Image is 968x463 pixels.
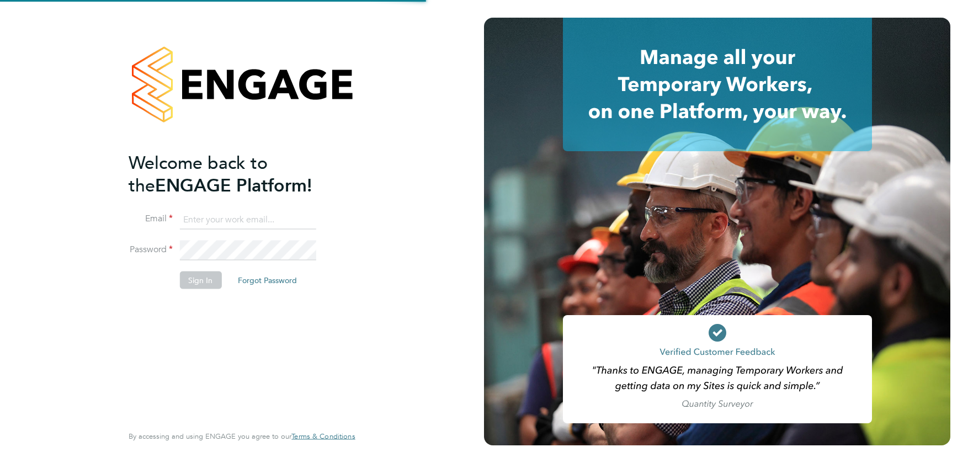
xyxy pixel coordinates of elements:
[129,151,344,196] h2: ENGAGE Platform!
[129,213,173,225] label: Email
[129,432,355,441] span: By accessing and using ENGAGE you agree to our
[129,152,268,196] span: Welcome back to the
[129,244,173,256] label: Password
[291,432,355,441] a: Terms & Conditions
[179,272,221,289] button: Sign In
[229,272,306,289] button: Forgot Password
[179,210,316,230] input: Enter your work email...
